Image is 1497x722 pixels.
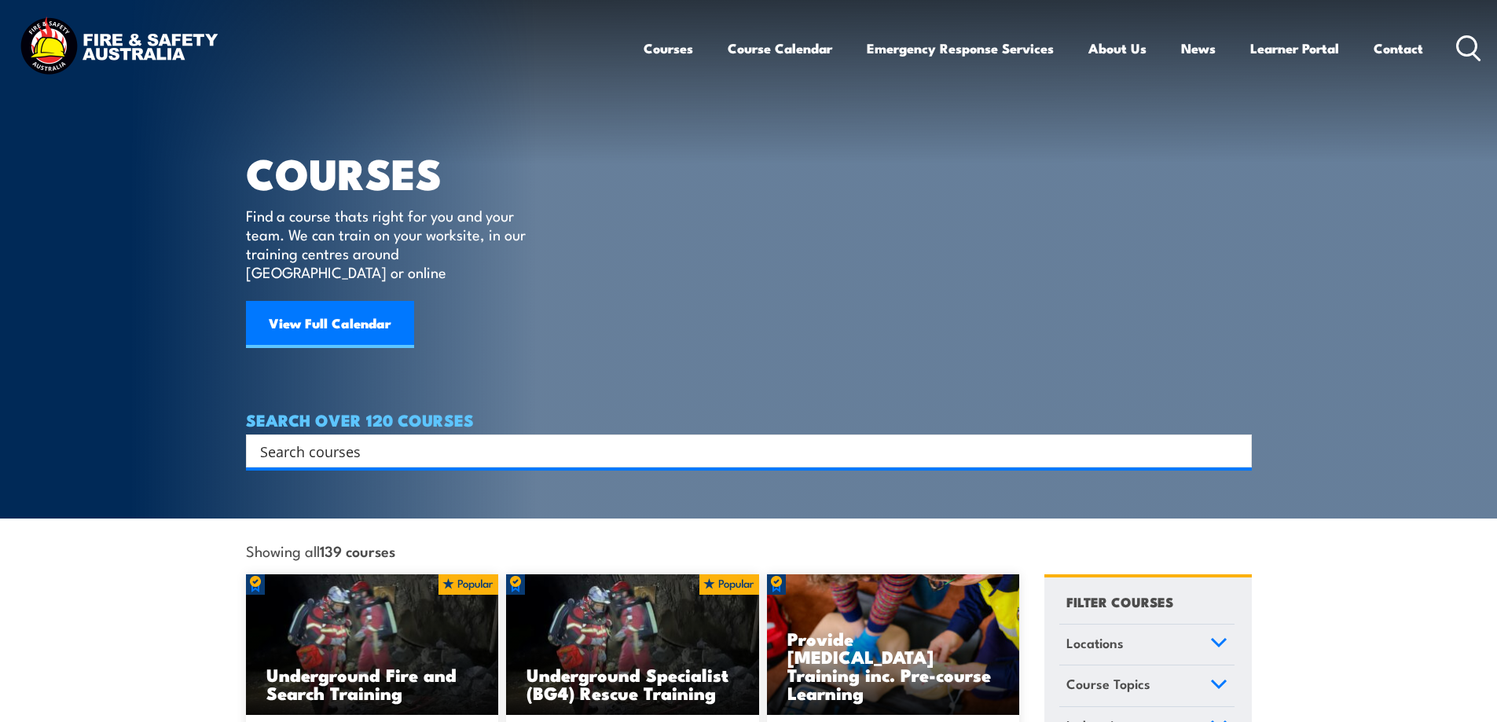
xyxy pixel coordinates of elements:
h1: COURSES [246,154,549,191]
a: View Full Calendar [246,301,414,348]
img: Underground mine rescue [506,574,759,716]
h3: Underground Fire and Search Training [266,665,479,702]
a: Courses [644,27,693,69]
span: Course Topics [1066,673,1150,695]
h4: SEARCH OVER 120 COURSES [246,411,1252,428]
a: Locations [1059,625,1235,665]
h3: Underground Specialist (BG4) Rescue Training [527,665,739,702]
p: Find a course thats right for you and your team. We can train on your worksite, in our training c... [246,206,533,281]
a: About Us [1088,27,1147,69]
a: Contact [1374,27,1423,69]
a: Learner Portal [1250,27,1339,69]
img: Low Voltage Rescue and Provide CPR [767,574,1020,716]
a: News [1181,27,1216,69]
h4: FILTER COURSES [1066,591,1173,612]
img: Underground mine rescue [246,574,499,716]
a: Emergency Response Services [867,27,1054,69]
a: Underground Specialist (BG4) Rescue Training [506,574,759,716]
span: Showing all [246,542,395,559]
a: Provide [MEDICAL_DATA] Training inc. Pre-course Learning [767,574,1020,716]
strong: 139 courses [320,540,395,561]
input: Search input [260,439,1217,463]
a: Underground Fire and Search Training [246,574,499,716]
a: Course Topics [1059,665,1235,706]
a: Course Calendar [728,27,832,69]
form: Search form [263,440,1220,462]
button: Search magnifier button [1224,440,1246,462]
h3: Provide [MEDICAL_DATA] Training inc. Pre-course Learning [787,629,1000,702]
span: Locations [1066,632,1124,654]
